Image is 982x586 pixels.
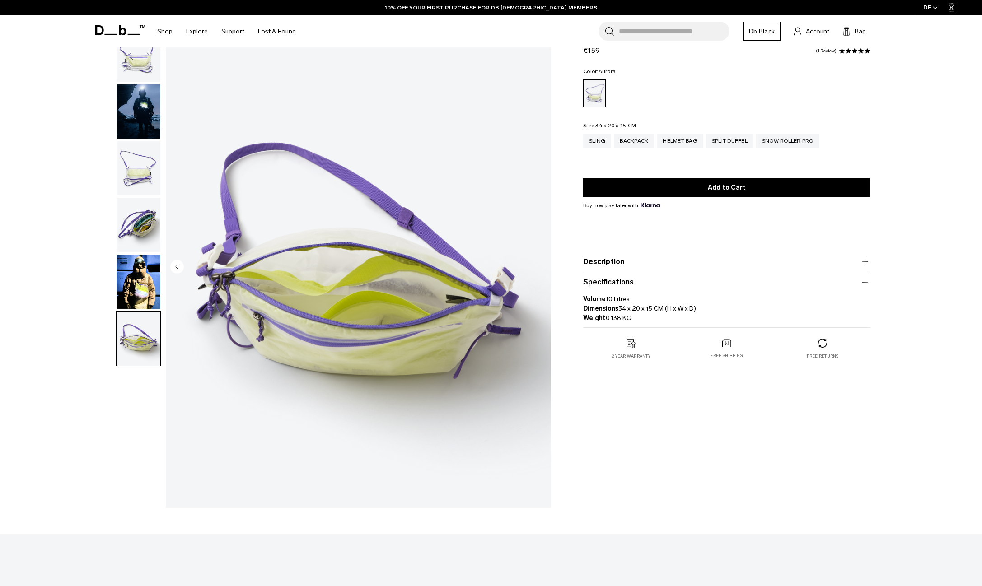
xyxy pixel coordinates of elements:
[117,198,160,252] img: Weigh_Lighter_Sling_10L_3.png
[583,305,618,312] strong: Dimensions
[816,49,837,53] a: 1 reviews
[117,141,160,195] img: Weigh_Lighter_Sling_10L_2.png
[855,27,866,36] span: Bag
[612,353,650,359] p: 2 year warranty
[583,178,870,197] button: Add to Cart
[583,201,660,209] span: Buy now pay later with
[583,79,606,107] a: Aurora
[166,27,551,508] img: Weigh_Lighter_Sling_10L_4.png
[117,255,160,309] img: Weigh Lighter Sling 10L Aurora
[116,311,161,366] button: Weigh_Lighter_Sling_10L_4.png
[807,353,839,359] p: Free returns
[583,277,870,288] button: Specifications
[710,353,743,359] p: Free shipping
[595,122,636,129] span: 34 x 20 x 15 CM
[258,15,296,47] a: Lost & Found
[583,295,606,303] strong: Volume
[166,27,551,508] li: 6 / 6
[117,84,160,139] img: Weigh_Lighter_Sling_10L_Lifestyle.png
[116,254,161,309] button: Weigh Lighter Sling 10L Aurora
[806,27,829,36] span: Account
[186,15,208,47] a: Explore
[706,134,753,148] a: Split Duffel
[794,26,829,37] a: Account
[756,134,819,148] a: Snow Roller Pro
[614,134,654,148] a: Backpack
[583,46,600,55] span: €159
[150,15,303,47] nav: Main Navigation
[583,288,870,323] p: 10 Litres 34 x 20 x 15 CM (H x W x D) 0.138 KG
[843,26,866,37] button: Bag
[170,260,184,275] button: Previous slide
[599,68,616,74] span: Aurora
[641,203,660,207] img: {"height" => 20, "alt" => "Klarna"}
[157,15,173,47] a: Shop
[385,4,597,12] a: 10% OFF YOUR FIRST PURCHASE FOR DB [DEMOGRAPHIC_DATA] MEMBERS
[116,141,161,196] button: Weigh_Lighter_Sling_10L_2.png
[116,84,161,139] button: Weigh_Lighter_Sling_10L_Lifestyle.png
[583,134,611,148] a: Sling
[221,15,244,47] a: Support
[657,134,703,148] a: Helmet Bag
[116,27,161,82] button: Weigh_Lighter_Sling_10L_1.png
[583,69,616,74] legend: Color:
[583,256,870,267] button: Description
[583,123,636,128] legend: Size:
[117,312,160,366] img: Weigh_Lighter_Sling_10L_4.png
[743,22,781,41] a: Db Black
[116,197,161,252] button: Weigh_Lighter_Sling_10L_3.png
[117,28,160,82] img: Weigh_Lighter_Sling_10L_1.png
[583,314,606,322] strong: Weight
